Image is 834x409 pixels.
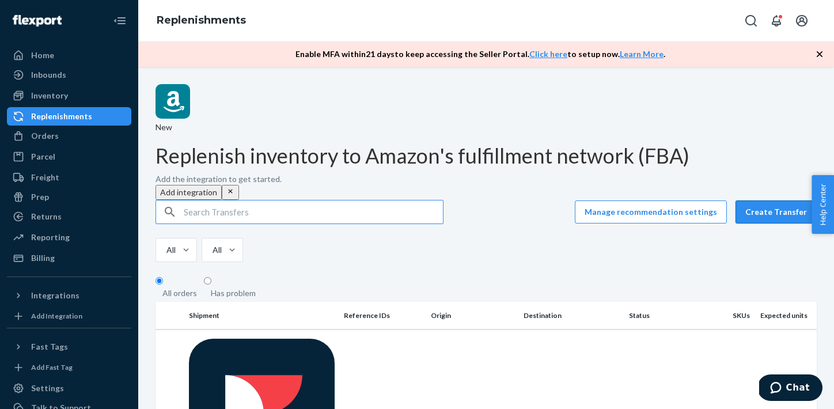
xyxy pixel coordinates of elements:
[108,9,131,32] button: Close Navigation
[575,200,727,224] button: Manage recommendation settings
[7,127,131,145] a: Orders
[812,175,834,234] button: Help Center
[7,286,131,305] button: Integrations
[31,69,66,81] div: Inbounds
[31,130,59,142] div: Orders
[620,49,664,59] a: Learn More
[31,290,79,301] div: Integrations
[156,173,817,185] p: Add the integration to get started.
[7,168,131,187] a: Freight
[7,107,131,126] a: Replenishments
[162,287,197,299] div: All orders
[7,309,131,323] a: Add Integration
[7,86,131,105] a: Inventory
[184,302,339,330] th: Shipment
[740,9,763,32] button: Open Search Box
[31,191,49,203] div: Prep
[147,4,255,37] ol: breadcrumbs
[7,46,131,65] a: Home
[7,338,131,356] button: Fast Tags
[7,379,131,397] a: Settings
[31,232,70,243] div: Reporting
[790,9,813,32] button: Open account menu
[711,302,755,330] th: SKUs
[31,252,55,264] div: Billing
[426,302,519,330] th: Origin
[31,151,55,162] div: Parcel
[156,277,163,285] input: All orders
[184,200,443,224] input: Search Transfers
[7,207,131,226] a: Returns
[204,277,211,285] input: Has problem
[211,287,256,299] div: Has problem
[519,302,624,330] th: Destination
[31,90,68,101] div: Inventory
[339,302,426,330] th: Reference IDs
[13,15,62,26] img: Flexport logo
[156,145,817,168] h1: Replenish inventory to Amazon's fulfillment network (FBA)
[156,185,222,200] button: Add integration
[7,249,131,267] a: Billing
[31,341,68,353] div: Fast Tags
[31,362,73,372] div: Add Fast Tag
[765,9,788,32] button: Open notifications
[222,185,239,200] button: close
[7,228,131,247] a: Reporting
[755,302,817,330] th: Expected units
[156,122,817,133] div: New
[31,50,54,61] div: Home
[7,361,131,374] a: Add Fast Tag
[31,111,92,122] div: Replenishments
[295,48,665,60] p: Enable MFA within 21 days to keep accessing the Seller Portal. to setup now. .
[31,172,59,183] div: Freight
[624,302,711,330] th: Status
[31,211,62,222] div: Returns
[7,66,131,84] a: Inbounds
[211,244,213,256] input: All Destinations
[213,244,228,256] div: All Destinations
[736,200,817,224] button: Create Transfer
[166,244,181,256] div: All statuses
[165,244,166,256] input: All statuses
[7,188,131,206] a: Prep
[31,383,64,394] div: Settings
[31,311,82,321] div: Add Integration
[529,49,567,59] a: Click here
[759,374,822,403] iframe: Opens a widget where you can chat to one of our agents
[7,147,131,166] a: Parcel
[157,14,246,26] a: Replenishments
